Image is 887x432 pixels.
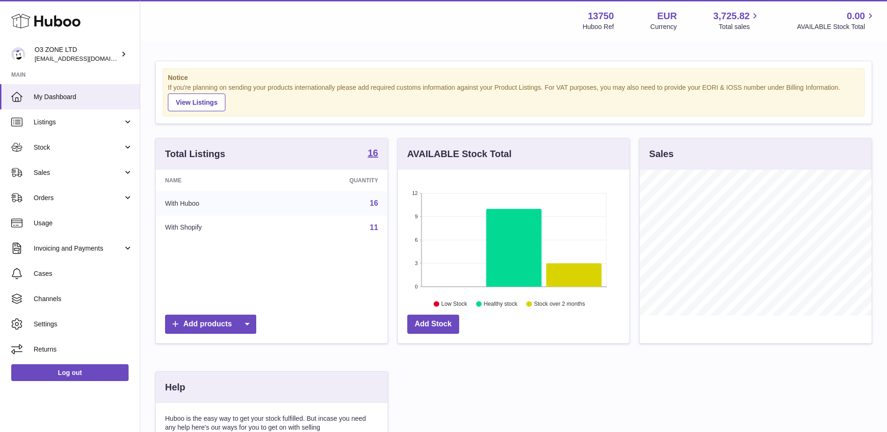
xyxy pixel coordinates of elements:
text: 3 [415,260,418,266]
span: Channels [34,295,133,303]
h3: Total Listings [165,148,225,160]
div: Huboo Ref [583,22,614,31]
a: Log out [11,364,129,381]
span: [EMAIL_ADDRESS][DOMAIN_NAME] [35,55,137,62]
a: 11 [370,223,378,231]
text: Healthy stock [483,301,518,307]
div: O3 ZONE LTD [35,45,119,63]
text: 9 [415,214,418,219]
span: Stock [34,143,123,152]
h3: AVAILABLE Stock Total [407,148,512,160]
span: Invoicing and Payments [34,244,123,253]
a: 16 [368,148,378,159]
a: 16 [370,199,378,207]
th: Name [156,170,281,191]
td: With Huboo [156,191,281,216]
a: Add Stock [407,315,459,334]
div: If you're planning on sending your products internationally please add required customs informati... [168,83,859,111]
h3: Sales [649,148,673,160]
span: AVAILABLE Stock Total [797,22,876,31]
img: hello@o3zoneltd.co.uk [11,47,25,61]
a: 0.00 AVAILABLE Stock Total [797,10,876,31]
span: My Dashboard [34,93,133,101]
span: Sales [34,168,123,177]
span: Settings [34,320,133,329]
a: 3,725.82 Total sales [714,10,761,31]
span: 0.00 [847,10,865,22]
p: Huboo is the easy way to get your stock fulfilled. But incase you need any help here's our ways f... [165,414,378,432]
strong: Notice [168,73,859,82]
a: View Listings [168,94,225,111]
text: 0 [415,284,418,289]
text: 6 [415,237,418,243]
strong: 13750 [588,10,614,22]
div: Currency [650,22,677,31]
span: Usage [34,219,133,228]
th: Quantity [281,170,387,191]
span: Listings [34,118,123,127]
span: Returns [34,345,133,354]
span: 3,725.82 [714,10,750,22]
strong: 16 [368,148,378,158]
text: 12 [412,190,418,196]
span: Orders [34,194,123,202]
text: Stock over 2 months [534,301,585,307]
h3: Help [165,381,185,394]
text: Low Stock [441,301,468,307]
span: Total sales [719,22,760,31]
strong: EUR [657,10,677,22]
a: Add products [165,315,256,334]
td: With Shopify [156,216,281,240]
span: Cases [34,269,133,278]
